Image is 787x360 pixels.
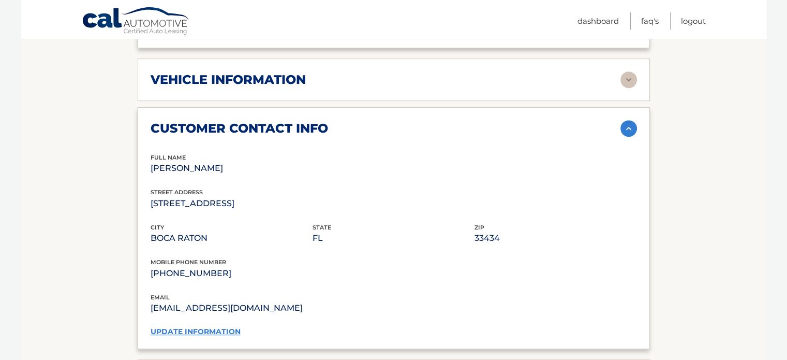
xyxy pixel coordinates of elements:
[681,12,706,30] a: Logout
[641,12,659,30] a: FAQ's
[151,224,164,231] span: city
[151,72,306,88] h2: vehicle information
[620,120,637,137] img: accordion-active.svg
[474,231,636,246] p: 33434
[151,294,170,301] span: email
[313,224,331,231] span: state
[151,266,637,281] p: [PHONE_NUMBER]
[151,301,394,315] p: [EMAIL_ADDRESS][DOMAIN_NAME]
[620,71,637,88] img: accordion-rest.svg
[577,12,619,30] a: Dashboard
[151,327,241,336] a: update information
[151,161,313,176] p: [PERSON_NAME]
[151,196,313,211] p: [STREET_ADDRESS]
[313,231,474,246] p: FL
[151,258,226,266] span: mobile phone number
[151,189,203,196] span: street address
[151,121,328,136] h2: customer contact info
[474,224,484,231] span: zip
[82,7,190,37] a: Cal Automotive
[151,231,313,246] p: BOCA RATON
[151,154,186,161] span: full name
